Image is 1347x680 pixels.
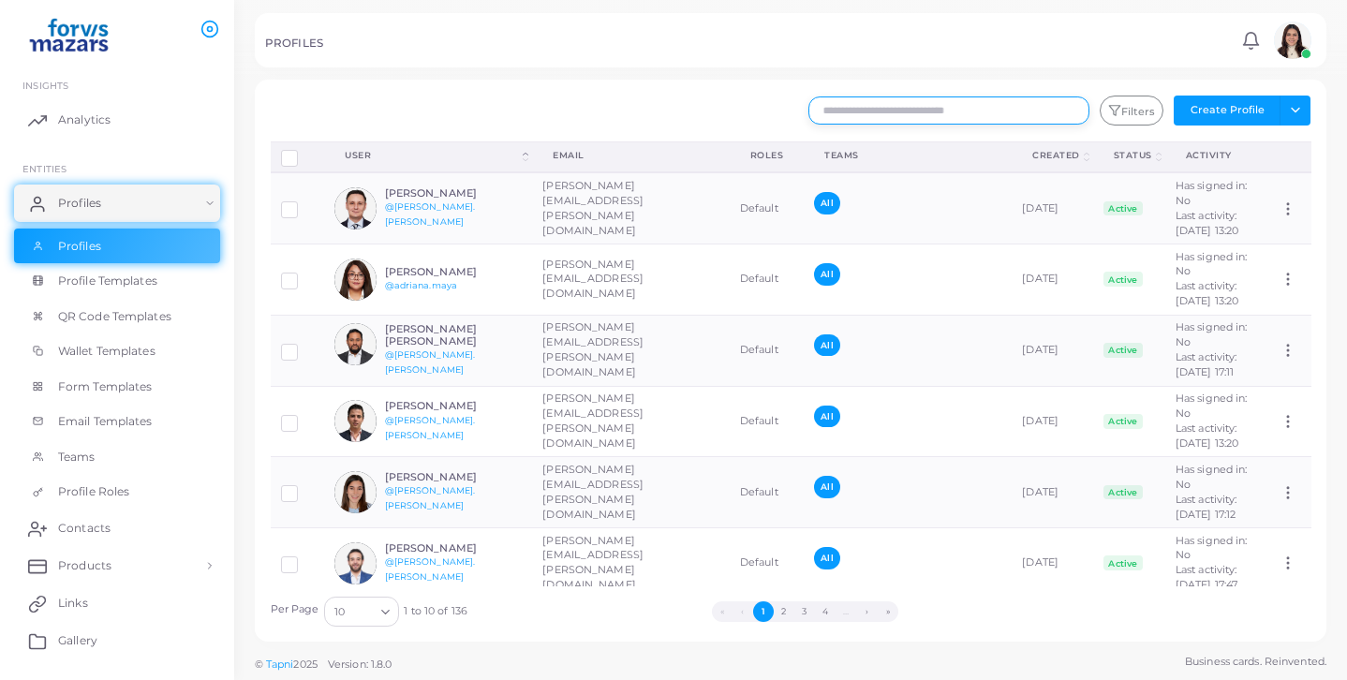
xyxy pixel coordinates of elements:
[58,520,111,537] span: Contacts
[14,547,220,584] a: Products
[1176,320,1248,348] span: Has signed in: No
[467,601,1142,622] ul: Pagination
[14,101,220,139] a: Analytics
[1012,386,1093,457] td: [DATE]
[753,601,774,622] button: Go to page 1
[22,163,67,174] span: ENTITIES
[14,229,220,264] a: Profiles
[385,471,523,483] h6: [PERSON_NAME]
[265,37,323,50] h5: PROFILES
[774,601,794,622] button: Go to page 2
[1269,141,1310,172] th: Action
[878,601,898,622] button: Go to last page
[58,449,96,466] span: Teams
[385,280,457,290] a: @adriana.maya
[1103,485,1143,500] span: Active
[14,185,220,222] a: Profiles
[404,604,467,619] span: 1 to 10 of 136
[1274,22,1311,59] img: avatar
[385,187,523,200] h6: [PERSON_NAME]
[1268,22,1316,59] a: avatar
[1114,149,1152,162] div: Status
[255,657,392,673] span: ©
[58,273,157,289] span: Profile Templates
[730,457,805,528] td: Default
[1176,534,1248,562] span: Has signed in: No
[385,400,523,412] h6: [PERSON_NAME]
[1176,209,1238,237] span: Last activity: [DATE] 13:20
[345,149,519,162] div: User
[14,474,220,510] a: Profile Roles
[814,406,839,427] span: All
[814,263,839,285] span: All
[1174,96,1280,126] button: Create Profile
[814,192,839,214] span: All
[58,483,129,500] span: Profile Roles
[1176,350,1237,378] span: Last activity: [DATE] 17:11
[553,149,709,162] div: Email
[1176,463,1248,491] span: Has signed in: No
[58,308,171,325] span: QR Code Templates
[334,323,377,365] img: avatar
[794,601,815,622] button: Go to page 3
[1103,414,1143,429] span: Active
[14,263,220,299] a: Profile Templates
[1100,96,1163,126] button: Filters
[1185,654,1326,670] span: Business cards. Reinvented.
[17,18,121,52] img: logo
[730,244,805,316] td: Default
[1176,563,1237,591] span: Last activity: [DATE] 17:47
[347,601,374,622] input: Search for option
[385,542,523,554] h6: [PERSON_NAME]
[824,149,991,162] div: Teams
[385,201,476,227] a: @[PERSON_NAME].[PERSON_NAME]
[730,315,805,386] td: Default
[14,299,220,334] a: QR Code Templates
[385,556,476,582] a: @[PERSON_NAME].[PERSON_NAME]
[334,471,377,513] img: avatar
[385,266,523,278] h6: [PERSON_NAME]
[1012,244,1093,316] td: [DATE]
[58,632,97,649] span: Gallery
[385,323,523,347] h6: [PERSON_NAME] [PERSON_NAME]
[1103,201,1143,216] span: Active
[58,378,153,395] span: Form Templates
[293,657,317,673] span: 2025
[58,238,101,255] span: Profiles
[1103,343,1143,358] span: Active
[750,149,784,162] div: Roles
[324,597,399,627] div: Search for option
[14,622,220,659] a: Gallery
[14,333,220,369] a: Wallet Templates
[1176,421,1238,450] span: Last activity: [DATE] 13:20
[730,528,805,599] td: Default
[58,343,155,360] span: Wallet Templates
[14,369,220,405] a: Form Templates
[334,259,377,301] img: avatar
[1186,149,1250,162] div: activity
[532,528,730,599] td: [PERSON_NAME][EMAIL_ADDRESS][PERSON_NAME][DOMAIN_NAME]
[1176,493,1237,521] span: Last activity: [DATE] 17:12
[271,602,319,617] label: Per Page
[814,547,839,569] span: All
[1176,179,1248,207] span: Has signed in: No
[385,485,476,510] a: @[PERSON_NAME].[PERSON_NAME]
[14,510,220,547] a: Contacts
[1176,250,1248,278] span: Has signed in: No
[58,195,101,212] span: Profiles
[14,584,220,622] a: Links
[1103,555,1143,570] span: Active
[58,595,88,612] span: Links
[730,386,805,457] td: Default
[1176,279,1238,307] span: Last activity: [DATE] 13:20
[814,334,839,356] span: All
[532,457,730,528] td: [PERSON_NAME][EMAIL_ADDRESS][PERSON_NAME][DOMAIN_NAME]
[1176,392,1248,420] span: Has signed in: No
[857,601,878,622] button: Go to next page
[1012,315,1093,386] td: [DATE]
[532,315,730,386] td: [PERSON_NAME][EMAIL_ADDRESS][PERSON_NAME][DOMAIN_NAME]
[334,400,377,442] img: avatar
[532,172,730,244] td: [PERSON_NAME][EMAIL_ADDRESS][PERSON_NAME][DOMAIN_NAME]
[1012,457,1093,528] td: [DATE]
